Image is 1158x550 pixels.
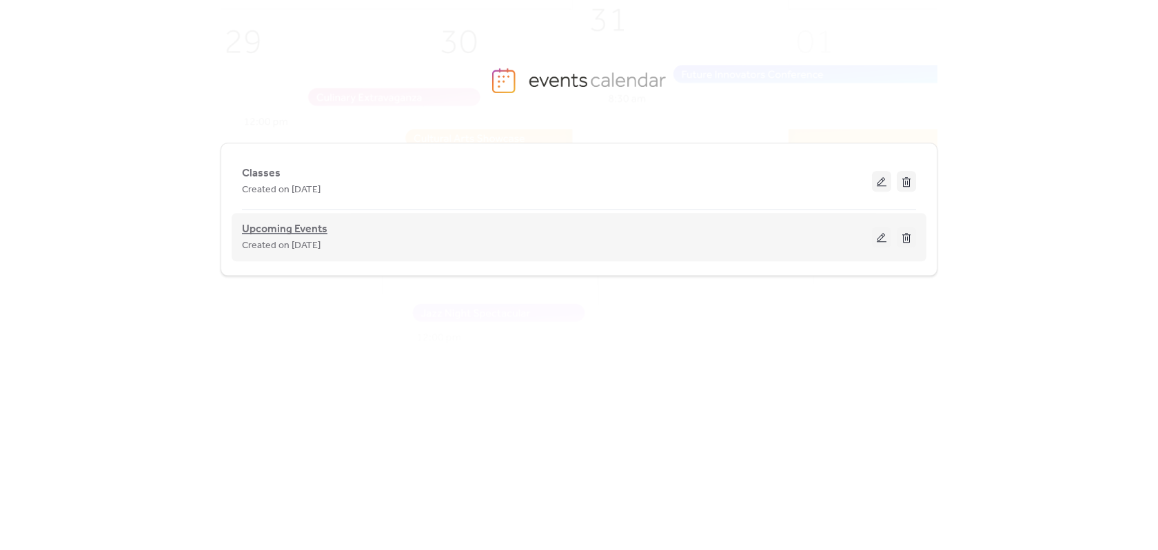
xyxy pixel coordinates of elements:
a: Classes [242,170,281,177]
span: Classes [242,165,281,182]
span: Created on [DATE] [242,182,321,198]
span: Upcoming Events [242,221,327,238]
a: Upcoming Events [242,225,327,234]
span: Created on [DATE] [242,238,321,254]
